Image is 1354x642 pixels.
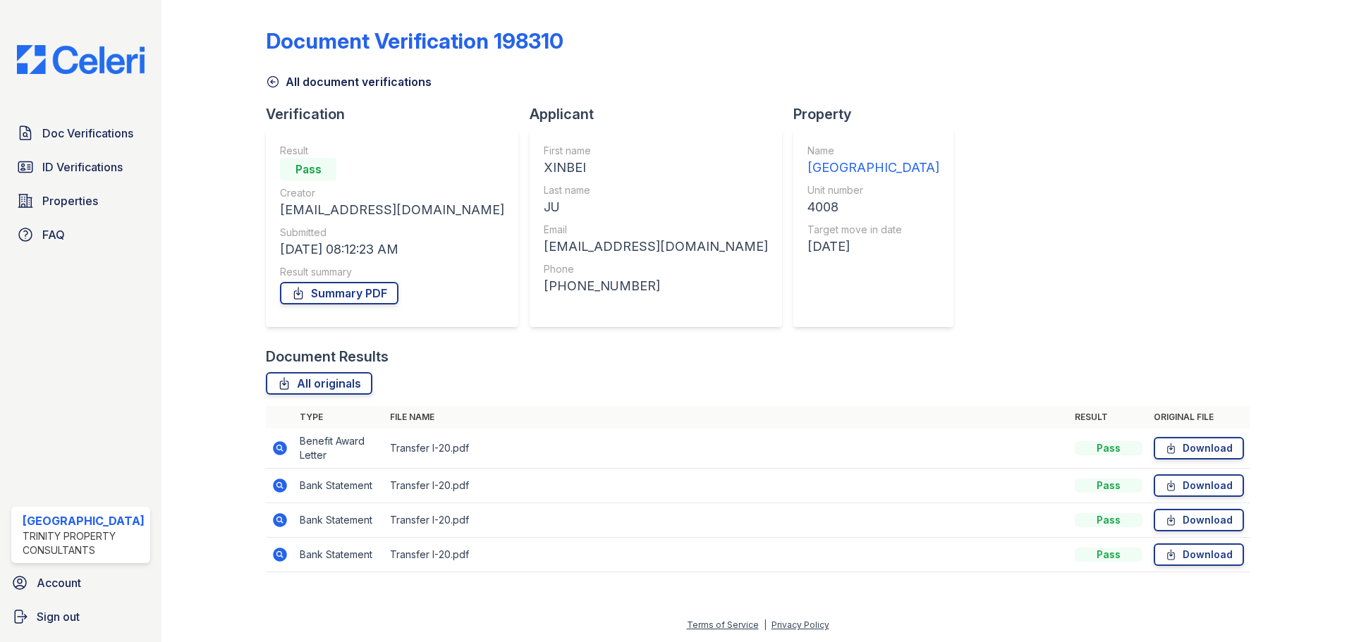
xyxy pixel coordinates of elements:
[280,158,336,180] div: Pass
[11,153,150,181] a: ID Verifications
[294,469,384,503] td: Bank Statement
[544,262,768,276] div: Phone
[544,144,768,158] div: First name
[807,237,939,257] div: [DATE]
[544,183,768,197] div: Last name
[384,469,1069,503] td: Transfer I-20.pdf
[280,240,504,259] div: [DATE] 08:12:23 AM
[280,200,504,220] div: [EMAIL_ADDRESS][DOMAIN_NAME]
[266,372,372,395] a: All originals
[764,619,767,630] div: |
[266,73,432,90] a: All document verifications
[1154,474,1244,497] a: Download
[42,192,98,209] span: Properties
[37,574,81,591] span: Account
[544,197,768,217] div: JU
[23,512,145,529] div: [GEOGRAPHIC_DATA]
[1075,479,1142,493] div: Pass
[266,28,563,54] div: Document Verification 198310
[530,104,793,124] div: Applicant
[294,538,384,572] td: Bank Statement
[807,158,939,178] div: [GEOGRAPHIC_DATA]
[544,158,768,178] div: XINBEI
[1075,441,1142,455] div: Pass
[807,144,939,158] div: Name
[280,186,504,200] div: Creator
[294,428,384,469] td: Benefit Award Letter
[544,276,768,296] div: [PHONE_NUMBER]
[6,45,156,74] img: CE_Logo_Blue-a8612792a0a2168367f1c8372b55b34899dd931a85d93a1a3d3e32e68fde9ad4.png
[793,104,965,124] div: Property
[11,221,150,249] a: FAQ
[1154,509,1244,531] a: Download
[294,503,384,538] td: Bank Statement
[1154,437,1244,459] a: Download
[1075,513,1142,527] div: Pass
[6,603,156,631] a: Sign out
[42,159,123,175] span: ID Verifications
[266,104,530,124] div: Verification
[544,237,768,257] div: [EMAIL_ADDRESS][DOMAIN_NAME]
[1075,548,1142,562] div: Pass
[1154,543,1244,566] a: Download
[280,144,504,158] div: Result
[11,187,150,215] a: Properties
[384,503,1069,538] td: Transfer I-20.pdf
[280,265,504,279] div: Result summary
[544,223,768,237] div: Email
[807,144,939,178] a: Name [GEOGRAPHIC_DATA]
[384,428,1069,469] td: Transfer I-20.pdf
[11,119,150,147] a: Doc Verifications
[280,226,504,240] div: Submitted
[807,197,939,217] div: 4008
[384,538,1069,572] td: Transfer I-20.pdf
[23,529,145,557] div: Trinity Property Consultants
[384,406,1069,428] th: File name
[6,569,156,597] a: Account
[807,183,939,197] div: Unit number
[687,619,759,630] a: Terms of Service
[1148,406,1250,428] th: Original file
[294,406,384,428] th: Type
[771,619,829,630] a: Privacy Policy
[280,282,398,304] a: Summary PDF
[266,347,389,366] div: Document Results
[37,608,80,625] span: Sign out
[42,125,133,142] span: Doc Verifications
[1069,406,1148,428] th: Result
[42,226,65,243] span: FAQ
[807,223,939,237] div: Target move in date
